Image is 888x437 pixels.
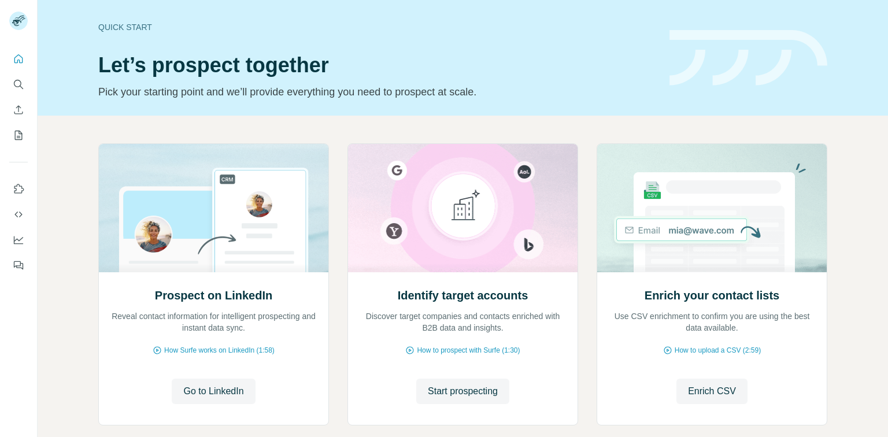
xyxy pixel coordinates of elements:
button: Enrich CSV [676,379,748,404]
button: Go to LinkedIn [172,379,255,404]
button: Start prospecting [416,379,509,404]
button: Enrich CSV [9,99,28,120]
span: How to upload a CSV (2:59) [675,345,761,355]
span: How Surfe works on LinkedIn (1:58) [164,345,275,355]
button: Dashboard [9,229,28,250]
p: Pick your starting point and we’ll provide everything you need to prospect at scale. [98,84,656,100]
img: Identify target accounts [347,144,578,272]
span: How to prospect with Surfe (1:30) [417,345,520,355]
h1: Let’s prospect together [98,54,656,77]
h2: Identify target accounts [398,287,528,303]
img: Prospect on LinkedIn [98,144,329,272]
span: Start prospecting [428,384,498,398]
img: Enrich your contact lists [597,144,827,272]
button: Feedback [9,255,28,276]
span: Go to LinkedIn [183,384,243,398]
div: Quick start [98,21,656,33]
button: My lists [9,125,28,146]
button: Quick start [9,49,28,69]
p: Use CSV enrichment to confirm you are using the best data available. [609,310,815,334]
p: Reveal contact information for intelligent prospecting and instant data sync. [110,310,317,334]
img: banner [669,30,827,86]
button: Use Surfe on LinkedIn [9,179,28,199]
p: Discover target companies and contacts enriched with B2B data and insights. [360,310,566,334]
button: Use Surfe API [9,204,28,225]
button: Search [9,74,28,95]
span: Enrich CSV [688,384,736,398]
h2: Enrich your contact lists [645,287,779,303]
h2: Prospect on LinkedIn [155,287,272,303]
